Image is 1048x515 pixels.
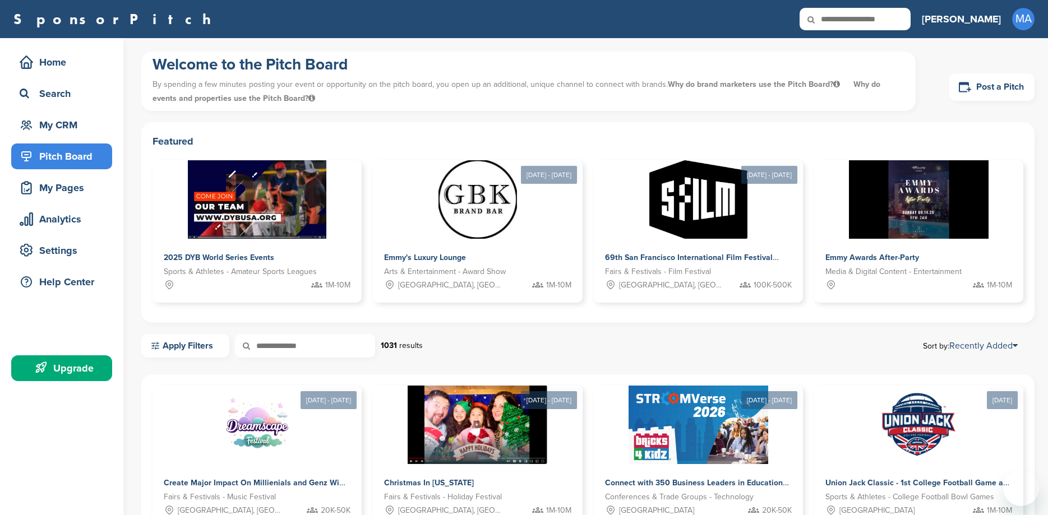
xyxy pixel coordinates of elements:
[11,81,112,106] a: Search
[814,160,1023,303] a: Sponsorpitch & Emmy Awards After-Party Media & Digital Content - Entertainment 1M-10M
[398,279,506,291] span: [GEOGRAPHIC_DATA], [GEOGRAPHIC_DATA]
[825,253,919,262] span: Emmy Awards After-Party
[384,266,506,278] span: Arts & Entertainment - Award Show
[301,391,357,409] div: [DATE] - [DATE]
[619,279,727,291] span: [GEOGRAPHIC_DATA], [GEOGRAPHIC_DATA]
[153,160,362,303] a: Sponsorpitch & 2025 DYB World Series Events Sports & Athletes - Amateur Sports Leagues 1M-10M
[922,11,1001,27] h3: [PERSON_NAME]
[384,478,474,488] span: Christmas In [US_STATE]
[384,253,466,262] span: Emmy's Luxury Lounge
[879,386,958,464] img: Sponsorpitch &
[521,391,577,409] div: [DATE] - [DATE]
[754,279,792,291] span: 100K-500K
[987,391,1018,409] div: [DATE]
[384,491,502,503] span: Fairs & Festivals - Holiday Festival
[629,386,768,464] img: Sponsorpitch &
[17,178,112,198] div: My Pages
[11,143,112,169] a: Pitch Board
[17,115,112,135] div: My CRM
[825,266,962,278] span: Media & Digital Content - Entertainment
[164,491,276,503] span: Fairs & Festivals - Music Festival
[605,478,856,488] span: Connect with 350 Business Leaders in Education | StroomVerse 2026
[11,112,112,138] a: My CRM
[153,133,1023,149] h2: Featured
[218,386,297,464] img: Sponsorpitch &
[605,491,754,503] span: Conferences & Trade Groups - Technology
[11,355,112,381] a: Upgrade
[399,341,423,350] span: results
[188,160,326,239] img: Sponsorpitch &
[17,209,112,229] div: Analytics
[949,73,1035,101] a: Post a Pitch
[849,160,989,239] img: Sponsorpitch &
[546,279,571,291] span: 1M-10M
[521,166,577,184] div: [DATE] - [DATE]
[373,142,582,303] a: [DATE] - [DATE] Sponsorpitch & Emmy's Luxury Lounge Arts & Entertainment - Award Show [GEOGRAPHIC...
[668,80,842,89] span: Why do brand marketers use the Pitch Board?
[741,166,797,184] div: [DATE] - [DATE]
[325,279,350,291] span: 1M-10M
[17,358,112,378] div: Upgrade
[11,238,112,263] a: Settings
[1003,470,1039,506] iframe: Button to launch messaging window
[17,272,112,292] div: Help Center
[825,491,994,503] span: Sports & Athletes - College Football Bowl Games
[153,75,904,108] p: By spending a few minutes posting your event or opportunity on the pitch board, you open up an ad...
[438,160,517,239] img: Sponsorpitch &
[11,49,112,75] a: Home
[605,266,711,278] span: Fairs & Festivals - Film Festival
[164,478,449,488] span: Create Major Impact On Millienials and Genz With Dreamscape Music Festival
[153,54,904,75] h1: Welcome to the Pitch Board
[741,391,797,409] div: [DATE] - [DATE]
[605,253,773,262] span: 69th San Francisco International Film Festival
[141,334,229,358] a: Apply Filters
[11,269,112,295] a: Help Center
[949,340,1018,351] a: Recently Added
[164,266,317,278] span: Sports & Athletes - Amateur Sports Leagues
[164,253,274,262] span: 2025 DYB World Series Events
[923,341,1018,350] span: Sort by:
[11,206,112,232] a: Analytics
[17,52,112,72] div: Home
[594,142,803,303] a: [DATE] - [DATE] Sponsorpitch & 69th San Francisco International Film Festival Fairs & Festivals -...
[381,341,397,350] strong: 1031
[13,12,218,26] a: SponsorPitch
[17,83,112,104] div: Search
[1012,8,1035,30] span: MA
[649,160,747,239] img: Sponsorpitch &
[17,146,112,166] div: Pitch Board
[922,7,1001,31] a: [PERSON_NAME]
[17,240,112,261] div: Settings
[987,279,1012,291] span: 1M-10M
[11,175,112,201] a: My Pages
[408,386,548,464] img: Sponsorpitch &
